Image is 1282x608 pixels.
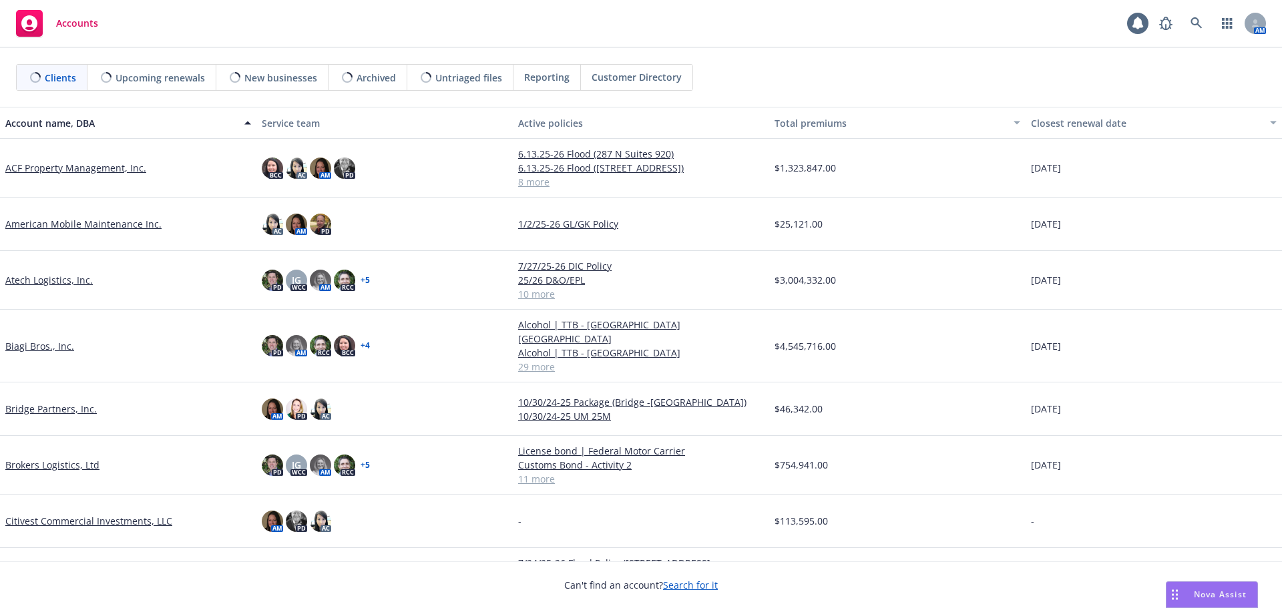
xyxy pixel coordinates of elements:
span: JG [292,458,301,472]
span: New businesses [244,71,317,85]
span: [DATE] [1031,161,1061,175]
a: 29 more [518,360,764,374]
div: Service team [262,116,507,130]
img: photo [262,335,283,356]
span: Untriaged files [435,71,502,85]
button: Total premiums [769,107,1026,139]
a: Alcohol | TTB - [GEOGRAPHIC_DATA] [GEOGRAPHIC_DATA] [518,318,764,346]
div: Active policies [518,116,764,130]
a: 1/2/25-26 GL/GK Policy [518,217,764,231]
span: Archived [357,71,396,85]
span: $754,941.00 [775,458,828,472]
a: Search [1183,10,1210,37]
img: photo [262,270,283,291]
img: photo [262,398,283,420]
a: + 5 [361,276,370,284]
span: - [1031,514,1034,528]
a: Biagi Bros., Inc. [5,339,74,353]
span: $3,004,332.00 [775,273,836,287]
img: photo [286,511,307,532]
span: Customer Directory [592,70,682,84]
span: $1,323,847.00 [775,161,836,175]
span: JG [292,273,301,287]
img: photo [286,335,307,356]
img: photo [262,454,283,476]
img: photo [334,335,355,356]
a: ACF Property Management, Inc. [5,161,146,175]
img: photo [262,158,283,179]
span: Upcoming renewals [116,71,205,85]
span: Can't find an account? [564,578,718,592]
button: Closest renewal date [1026,107,1282,139]
a: 7/27/25-26 DIC Policy [518,259,764,273]
a: 10/30/24-25 Package (Bridge -[GEOGRAPHIC_DATA]) [518,395,764,409]
div: Total premiums [775,116,1006,130]
a: + 5 [361,461,370,469]
a: Citivest Commercial Investments, LLC [5,514,172,528]
img: photo [310,511,331,532]
a: Report a Bug [1152,10,1179,37]
img: photo [310,398,331,420]
img: photo [334,454,355,476]
span: [DATE] [1031,458,1061,472]
a: 7/24/25-26 Flood Policy ([STREET_ADDRESS][PERSON_NAME]) [518,556,764,584]
span: [DATE] [1031,339,1061,353]
img: photo [286,214,307,235]
span: [DATE] [1031,217,1061,231]
img: photo [310,214,331,235]
a: Accounts [11,5,103,42]
a: 6.13.25-26 Flood ([STREET_ADDRESS]) [518,161,764,175]
img: photo [310,158,331,179]
img: photo [334,158,355,179]
img: photo [334,270,355,291]
span: $4,545,716.00 [775,339,836,353]
img: photo [310,335,331,356]
span: Reporting [524,70,570,84]
button: Service team [256,107,513,139]
div: Closest renewal date [1031,116,1262,130]
a: Brokers Logistics, Ltd [5,458,99,472]
div: Drag to move [1166,582,1183,607]
a: 6.13.25-26 Flood (287 N Suites 920) [518,147,764,161]
img: photo [286,158,307,179]
a: 8 more [518,175,764,189]
span: Clients [45,71,76,85]
a: 11 more [518,472,764,486]
a: Switch app [1214,10,1241,37]
span: - [518,514,521,528]
span: [DATE] [1031,273,1061,287]
button: Active policies [513,107,769,139]
a: Alcohol | TTB - [GEOGRAPHIC_DATA] [518,346,764,360]
span: $25,121.00 [775,217,823,231]
a: 10 more [518,287,764,301]
span: $46,342.00 [775,402,823,416]
a: 10/30/24-25 UM 25M [518,409,764,423]
a: Search for it [663,579,718,591]
a: License bond | Federal Motor Carrier [518,444,764,458]
a: + 4 [361,342,370,350]
span: [DATE] [1031,402,1061,416]
img: photo [286,398,307,420]
a: Atech Logistics, Inc. [5,273,93,287]
a: 25/26 D&O/EPL [518,273,764,287]
img: photo [310,270,331,291]
span: $113,595.00 [775,514,828,528]
span: Accounts [56,18,98,29]
div: Account name, DBA [5,116,236,130]
a: American Mobile Maintenance Inc. [5,217,162,231]
a: Bridge Partners, Inc. [5,402,97,416]
a: Customs Bond - Activity 2 [518,458,764,472]
img: photo [310,454,331,476]
button: Nova Assist [1166,581,1258,608]
img: photo [262,214,283,235]
span: Nova Assist [1194,589,1247,600]
img: photo [262,511,283,532]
